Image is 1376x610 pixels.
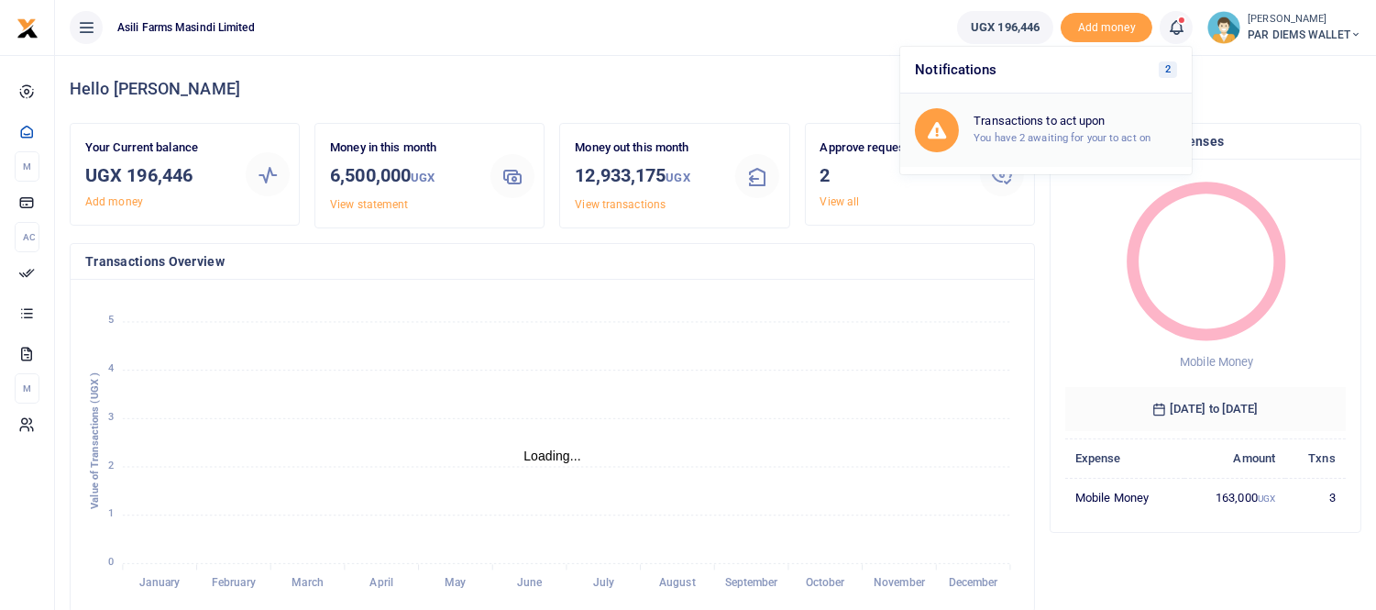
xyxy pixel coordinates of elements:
[900,47,1192,94] h6: Notifications
[820,195,860,208] a: View all
[1285,439,1346,479] th: Txns
[523,449,581,463] text: Loading...
[874,577,926,590] tspan: November
[330,139,476,158] p: Money in this month
[1248,27,1361,43] span: PAR DIEMS WALLET
[806,577,846,590] tspan: October
[1184,439,1286,479] th: Amount
[1065,439,1184,479] th: Expense
[974,131,1150,144] small: You have 2 awaiting for your to act on
[108,508,114,520] tspan: 1
[1061,13,1152,43] li: Toup your wallet
[89,372,101,509] text: Value of Transactions (UGX )
[110,19,262,36] span: Asili Farms Masindi Limited
[820,139,966,158] p: Approve requests
[15,151,39,182] li: M
[330,161,476,192] h3: 6,500,000
[659,577,696,590] tspan: August
[1061,13,1152,43] span: Add money
[370,577,394,590] tspan: April
[85,195,143,208] a: Add money
[108,315,114,327] tspan: 5
[1248,12,1361,28] small: [PERSON_NAME]
[212,577,256,590] tspan: February
[1065,479,1184,517] td: Mobile Money
[85,139,231,158] p: Your Current balance
[108,411,114,423] tspan: 3
[957,11,1053,44] a: UGX 196,446
[593,577,614,590] tspan: July
[1184,479,1286,517] td: 163,000
[1065,131,1346,151] h4: Top Payments & Expenses
[1207,11,1240,44] img: profile-user
[820,161,966,189] h3: 2
[15,222,39,252] li: Ac
[108,460,114,471] tspan: 2
[575,198,666,211] a: View transactions
[85,251,1019,272] h4: Transactions Overview
[1258,494,1275,504] small: UGX
[85,161,231,189] h3: UGX 196,446
[949,577,999,590] tspan: December
[17,17,39,39] img: logo-small
[411,171,435,184] small: UGX
[1180,355,1253,369] span: Mobile Money
[974,114,1177,128] h6: Transactions to act upon
[575,161,721,192] h3: 12,933,175
[1159,61,1178,78] span: 2
[1065,387,1346,431] h6: [DATE] to [DATE]
[666,171,689,184] small: UGX
[108,556,114,568] tspan: 0
[1285,479,1346,517] td: 3
[15,373,39,404] li: M
[17,20,39,34] a: logo-small logo-large logo-large
[1207,11,1361,44] a: profile-user [PERSON_NAME] PAR DIEMS WALLET
[1061,19,1152,33] a: Add money
[445,577,466,590] tspan: May
[725,577,779,590] tspan: September
[70,79,1361,99] h4: Hello [PERSON_NAME]
[517,577,543,590] tspan: June
[575,139,721,158] p: Money out this month
[108,362,114,374] tspan: 4
[971,18,1040,37] span: UGX 196,446
[330,198,408,211] a: View statement
[900,94,1192,167] a: Transactions to act upon You have 2 awaiting for your to act on
[139,577,180,590] tspan: January
[292,577,324,590] tspan: March
[950,11,1061,44] li: Wallet ballance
